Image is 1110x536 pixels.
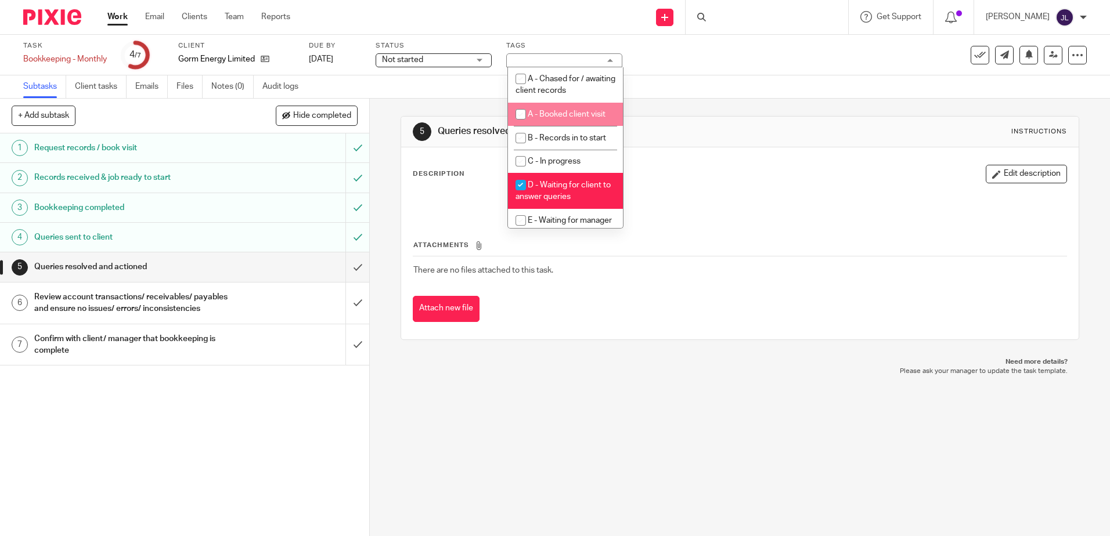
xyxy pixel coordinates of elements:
[176,75,203,98] a: Files
[986,11,1050,23] p: [PERSON_NAME]
[1011,127,1067,136] div: Instructions
[413,242,469,248] span: Attachments
[23,9,81,25] img: Pixie
[309,55,333,63] span: [DATE]
[225,11,244,23] a: Team
[12,170,28,186] div: 2
[23,75,66,98] a: Subtasks
[34,330,234,360] h1: Confirm with client/ manager that bookkeeping is complete
[34,139,234,157] h1: Request records / book visit
[211,75,254,98] a: Notes (0)
[12,229,28,245] div: 4
[107,11,128,23] a: Work
[145,11,164,23] a: Email
[135,52,141,59] small: /7
[178,53,255,65] p: Gorm Energy Limited
[262,75,307,98] a: Audit logs
[528,110,606,118] span: A - Booked client visit
[309,41,361,50] label: Due by
[986,165,1067,183] button: Edit description
[12,259,28,276] div: 5
[382,56,423,64] span: Not started
[178,41,294,50] label: Client
[135,75,168,98] a: Emails
[516,216,612,237] span: E - Waiting for manager review/approval
[293,111,351,121] span: Hide completed
[34,229,234,246] h1: Queries sent to client
[877,13,921,21] span: Get Support
[182,11,207,23] a: Clients
[413,169,464,179] p: Description
[516,181,611,201] span: D - Waiting for client to answer queries
[412,357,1067,367] p: Need more details?
[23,41,107,50] label: Task
[34,169,234,186] h1: Records received & job ready to start
[34,288,234,318] h1: Review account transactions/ receivables/ payables and ensure no issues/ errors/ inconsistencies
[1055,8,1074,27] img: svg%3E
[34,258,234,276] h1: Queries resolved and actioned
[516,75,615,95] span: A - Chased for / awaiting client records
[528,134,606,142] span: B - Records in to start
[12,200,28,216] div: 3
[12,336,28,353] div: 7
[12,106,75,125] button: + Add subtask
[261,11,290,23] a: Reports
[376,41,492,50] label: Status
[34,199,234,216] h1: Bookkeeping completed
[413,266,553,274] span: There are no files attached to this task.
[23,53,107,65] div: Bookkeeping - Monthly
[506,41,622,50] label: Tags
[438,125,765,137] h1: Queries resolved and actioned
[413,296,480,322] button: Attach new file
[129,48,141,61] div: 4
[413,122,431,141] div: 5
[412,367,1067,376] p: Please ask your manager to update the task template.
[276,106,358,125] button: Hide completed
[12,295,28,311] div: 6
[528,157,581,165] span: C - In progress
[75,75,127,98] a: Client tasks
[12,140,28,156] div: 1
